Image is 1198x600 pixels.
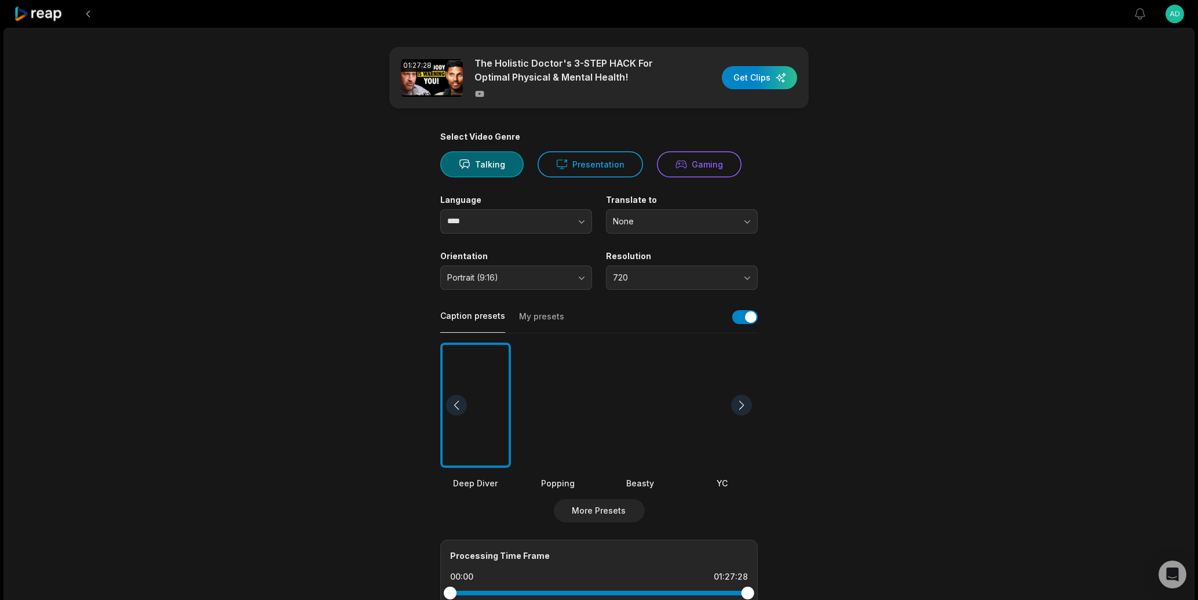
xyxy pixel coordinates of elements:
[538,151,643,177] button: Presentation
[440,151,524,177] button: Talking
[450,550,748,562] div: Processing Time Frame
[687,477,758,489] div: YC
[613,272,735,283] span: 720
[722,66,797,89] button: Get Clips
[554,499,645,522] button: More Presets
[606,266,758,290] button: 720
[523,477,593,489] div: Popping
[440,195,592,205] label: Language
[657,151,742,177] button: Gaming
[440,477,511,489] div: Deep Diver
[440,266,592,290] button: Portrait (9:16)
[440,132,758,142] div: Select Video Genre
[447,272,569,283] span: Portrait (9:16)
[450,571,473,583] div: 00:00
[519,311,564,333] button: My presets
[606,209,758,234] button: None
[605,477,675,489] div: Beasty
[474,56,674,84] p: The Holistic Doctor's 3-STEP HACK For Optimal Physical & Mental Health!
[401,59,434,72] div: 01:27:28
[606,195,758,205] label: Translate to
[613,216,735,227] span: None
[1159,561,1186,588] div: Open Intercom Messenger
[714,571,748,583] div: 01:27:28
[440,310,505,333] button: Caption presets
[440,251,592,261] label: Orientation
[606,251,758,261] label: Resolution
